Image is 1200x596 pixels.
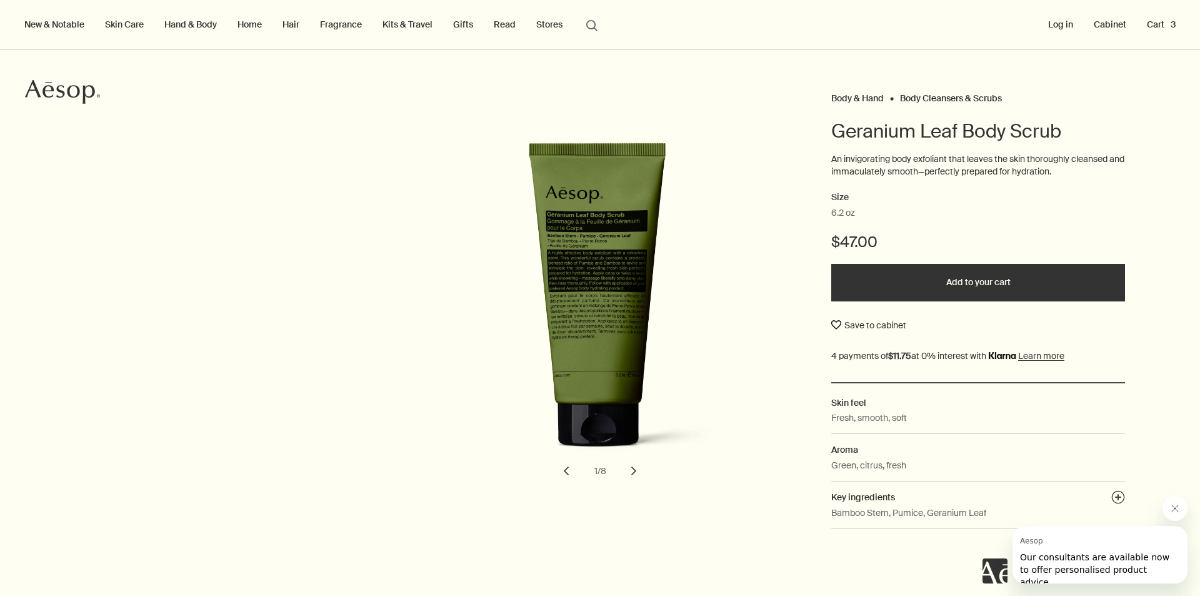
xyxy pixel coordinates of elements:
[102,16,146,33] a: Skin Care
[400,143,800,485] div: Geranium Leaf Body Scrub
[982,496,1187,583] div: Aesop says "Our consultants are available now to offer personalised product advice.". Open messag...
[581,13,603,36] button: Open search
[7,26,157,61] span: Our consultants are available now to offer personalised product advice.
[900,93,1002,98] a: Body Cleansers & Scrubs
[487,143,762,469] img: Back of Geranium Leaf Body Scrub in green tube
[317,16,364,33] a: Fragrance
[280,16,302,33] a: Hair
[831,314,906,336] button: Save to cabinet
[534,16,565,33] button: Stores
[22,16,87,33] button: New & Notable
[620,457,647,485] button: next slide
[25,79,100,104] svg: Aesop
[982,558,1007,583] iframe: no content
[831,443,1125,457] h2: Aroma
[235,16,264,33] a: Home
[1046,16,1076,33] button: Log in
[831,411,907,425] p: Fresh, smooth, soft
[1144,16,1178,33] button: Cart3
[831,492,895,503] span: Key ingredients
[831,264,1125,301] button: Add to your cart - $47.00
[380,16,435,33] a: Kits & Travel
[831,93,884,98] a: Body & Hand
[162,16,219,33] a: Hand & Body
[1091,16,1129,33] a: Cabinet
[491,16,518,33] a: Read
[1162,496,1187,521] iframe: Close message from Aesop
[831,458,906,472] p: Green, citrus, fresh
[831,153,1125,178] p: An invigorating body exfoliant that leaves the skin thoroughly cleansed and immaculately smooth—p...
[831,396,1125,410] h2: Skin feel
[831,190,1125,205] h2: Size
[831,119,1125,144] h1: Geranium Leaf Body Scrub
[552,457,580,485] button: previous slide
[1111,490,1125,508] button: Key ingredients
[1012,526,1187,583] iframe: Message from Aesop
[831,207,855,220] span: 6.2 oz
[831,506,986,520] p: Bamboo Stem, Pumice, Geranium Leaf
[22,76,103,111] a: Aesop
[451,16,476,33] a: Gifts
[831,232,877,252] span: $47.00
